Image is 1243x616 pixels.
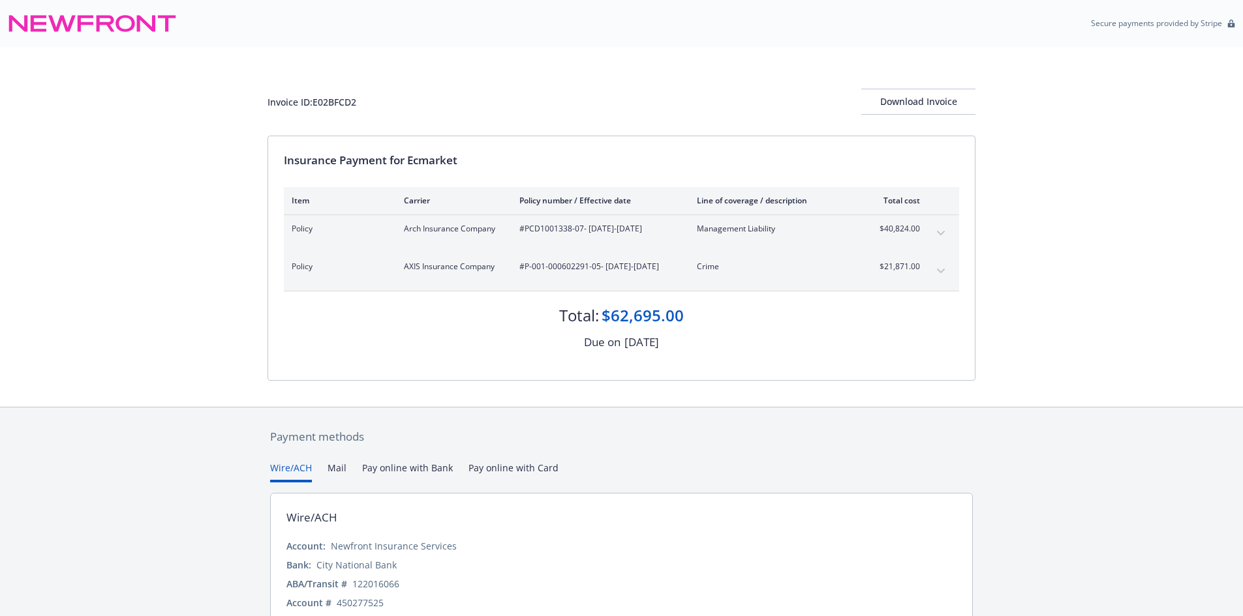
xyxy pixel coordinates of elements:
span: Management Liability [697,223,850,235]
button: expand content [930,223,951,244]
span: Policy [292,261,383,272]
div: $62,695.00 [602,304,684,327]
button: Mail [328,461,346,482]
button: Download Invoice [861,89,975,115]
button: Wire/ACH [270,461,312,482]
div: Wire/ACH [286,509,337,526]
div: City National Bank [316,558,397,572]
div: 122016066 [352,577,399,591]
span: #PCD1001338-07 - [DATE]-[DATE] [519,223,676,235]
div: PolicyArch Insurance Company#PCD1001338-07- [DATE]-[DATE]Management Liability$40,824.00expand con... [284,215,959,253]
div: Download Invoice [861,89,975,114]
span: #P-001-000602291-05 - [DATE]-[DATE] [519,261,676,272]
div: [DATE] [624,334,659,351]
div: Account # [286,596,331,609]
span: Crime [697,261,850,272]
div: Invoice ID: E02BFCD2 [268,95,356,109]
div: Item [292,195,383,206]
span: $21,871.00 [871,261,920,272]
div: Account: [286,539,326,553]
div: Line of coverage / description [697,195,850,206]
button: Pay online with Card [468,461,559,482]
span: Policy [292,223,383,235]
div: Newfront Insurance Services [331,539,457,553]
div: Bank: [286,558,311,572]
div: ABA/Transit # [286,577,347,591]
span: $40,824.00 [871,223,920,235]
div: PolicyAXIS Insurance Company#P-001-000602291-05- [DATE]-[DATE]Crime$21,871.00expand content [284,253,959,291]
div: 450277525 [337,596,384,609]
div: Payment methods [270,428,973,445]
p: Secure payments provided by Stripe [1091,18,1222,29]
span: AXIS Insurance Company [404,261,499,272]
div: Due on [584,334,621,351]
div: Total cost [871,195,920,206]
button: expand content [930,261,951,282]
span: Arch Insurance Company [404,223,499,235]
div: Total: [559,304,599,327]
div: Carrier [404,195,499,206]
button: Pay online with Bank [362,461,453,482]
div: Policy number / Effective date [519,195,676,206]
div: Insurance Payment for Ecmarket [284,152,959,169]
